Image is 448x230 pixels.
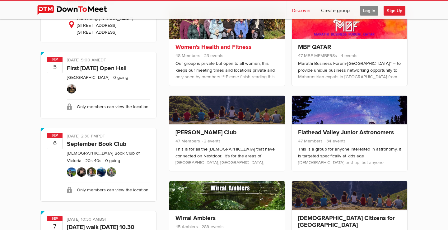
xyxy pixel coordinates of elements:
[47,138,62,149] b: 6
[47,62,62,73] b: 5
[175,214,216,222] a: Wirral Amblers
[97,167,106,177] img: Alex
[298,214,395,229] a: [DEMOGRAPHIC_DATA] Citizens for [GEOGRAPHIC_DATA]
[360,6,378,16] span: Log In
[47,133,63,138] span: Sep
[338,53,357,58] span: 4 events
[298,138,323,144] span: 47 Members
[67,151,140,163] a: [DEMOGRAPHIC_DATA] Book Club of Victoria - 20s-40s
[67,140,126,148] a: September Book Club
[175,43,251,51] a: Women's Health and Fitness
[47,57,63,62] span: Sep
[384,6,405,16] span: Sign Up
[199,224,224,229] span: 289 events
[37,5,117,15] img: DownToMeet
[201,138,221,144] span: 2 events
[298,146,401,200] div: This is a group for anyone interested in astronomy. It is targeted specifically at kids age [DEMO...
[97,133,105,139] span: America/Vancouver
[298,43,331,51] a: MBF QATAR
[67,99,150,113] div: Only members can view the location
[111,75,128,80] li: 0 going
[103,158,120,163] li: 0 going
[324,138,346,144] span: 34 events
[316,1,355,19] a: Create group
[87,167,96,177] img: Sam
[107,167,116,177] img: Emmalyn Bugaliski
[67,133,150,141] div: [DATE] 2:30 PM
[77,167,86,177] img: Cassandra
[175,129,236,136] a: [PERSON_NAME] Club
[287,1,316,19] a: Discover
[67,75,110,80] a: [GEOGRAPHIC_DATA]
[298,129,394,136] a: Flathead Valley Junior Astronomers
[47,216,63,221] span: Sep
[99,217,107,222] span: Europe/London
[67,167,76,177] img: Brooke
[98,57,106,63] span: America/New_York
[67,84,76,93] img: Alex Hillman
[67,65,127,72] a: First [DATE] Open Hall
[175,138,200,144] span: 47 Members
[77,16,133,35] span: Bar One @ [PERSON_NAME] [STREET_ADDRESS] [STREET_ADDRESS]
[67,183,150,197] div: Only members can view the location
[384,1,410,19] a: Sign Up
[67,216,150,224] div: [DATE] 10:30 AM
[298,60,401,121] div: Marathi Business Forum-[GEOGRAPHIC_DATA]” – to provide unique business networking opportunity to ...
[355,1,383,19] a: Log In
[175,224,198,229] span: 45 Amblers
[202,53,223,58] span: 23 events
[175,53,200,58] span: 48 Members
[298,53,337,58] span: 47 MBF MEMBERSs
[67,57,150,65] div: [DATE] 9:00 AM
